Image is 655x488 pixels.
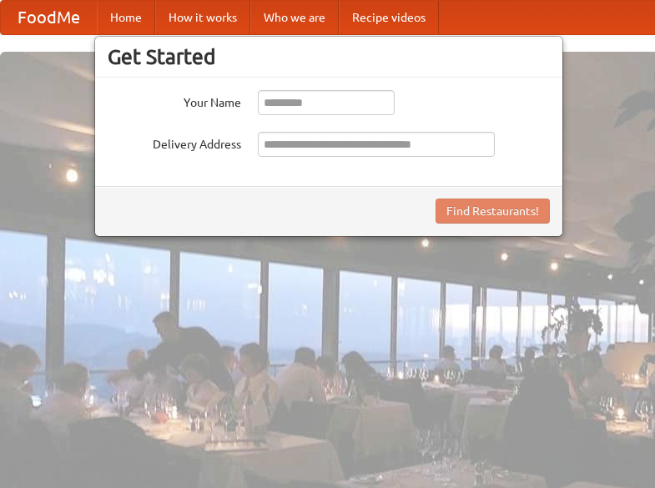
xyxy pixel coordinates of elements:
[250,1,339,34] a: Who we are
[339,1,439,34] a: Recipe videos
[108,90,241,111] label: Your Name
[1,1,97,34] a: FoodMe
[436,199,550,224] button: Find Restaurants!
[108,132,241,153] label: Delivery Address
[97,1,155,34] a: Home
[108,44,550,69] h3: Get Started
[155,1,250,34] a: How it works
